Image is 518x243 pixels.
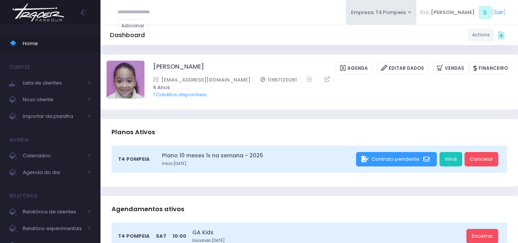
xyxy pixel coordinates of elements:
[173,232,186,240] span: 10:00
[479,6,492,19] span: S
[9,60,30,75] h4: Clientes
[416,4,509,21] div: [ ]
[153,84,502,91] span: 6 Anos
[153,76,250,84] a: [EMAIL_ADDRESS][DOMAIN_NAME]
[23,168,83,177] span: Agenda do dia
[156,232,166,240] span: Sat
[23,151,83,161] span: Calendário
[162,161,354,167] small: Início [DATE]
[118,19,149,32] a: Adicionar
[465,152,498,166] a: Cancelar
[153,91,207,98] a: 1 Créditos disponíveis
[23,95,83,105] span: Novo cliente
[469,62,512,75] a: Financeiro
[9,188,38,204] h4: Relatórios
[162,152,354,160] a: Plano 10 meses 1x na semana - 2025
[336,62,372,75] a: Agenda
[110,31,145,39] h5: Dashboard
[153,62,204,75] a: [PERSON_NAME]
[372,155,419,163] span: Contrato pendente
[468,29,494,41] a: Actions
[494,8,504,16] a: Sair
[23,111,83,121] span: Importar da planilha
[494,28,509,42] div: Quick actions
[111,121,155,143] h3: Planos Ativos
[107,61,144,101] label: Alterar foto de perfil
[433,62,468,75] a: Vendas
[431,9,475,16] span: [PERSON_NAME]
[260,76,297,84] a: 11967120261
[107,61,144,99] img: Sofia Sandes
[377,62,428,75] a: Editar Dados
[192,229,464,237] a: GA Kids
[440,152,462,166] a: Vindi
[419,9,430,16] span: Olá,
[23,78,83,88] span: Lista de clientes
[118,155,150,163] span: T4 Pompeia
[23,224,83,234] span: Relatório experimentais
[118,232,150,240] span: T4 Pompeia
[23,39,91,49] span: Home
[9,132,29,147] h4: Agenda
[111,198,184,220] h3: Agendamentos ativos
[23,207,83,217] span: Relatórios de clientes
